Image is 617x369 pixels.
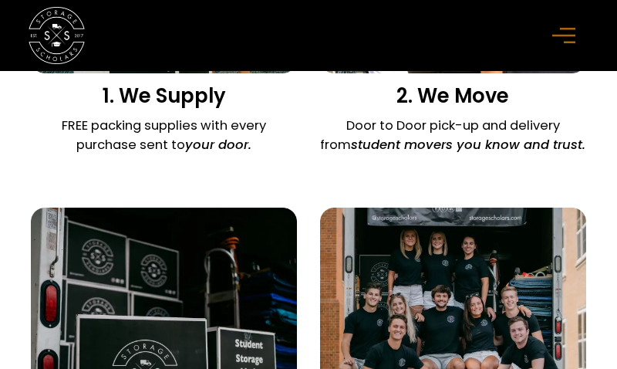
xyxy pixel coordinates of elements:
img: Storage Scholars main logo [29,7,85,63]
h3: 1. We Supply [31,84,297,108]
h3: 2. We Move [320,84,586,108]
div: menu [544,13,589,59]
em: your door. [185,136,251,154]
p: Door to Door pick-up and delivery from [320,117,586,155]
em: student movers you know and trust. [351,136,585,154]
p: FREE packing supplies with every purchase sent to [31,117,297,155]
